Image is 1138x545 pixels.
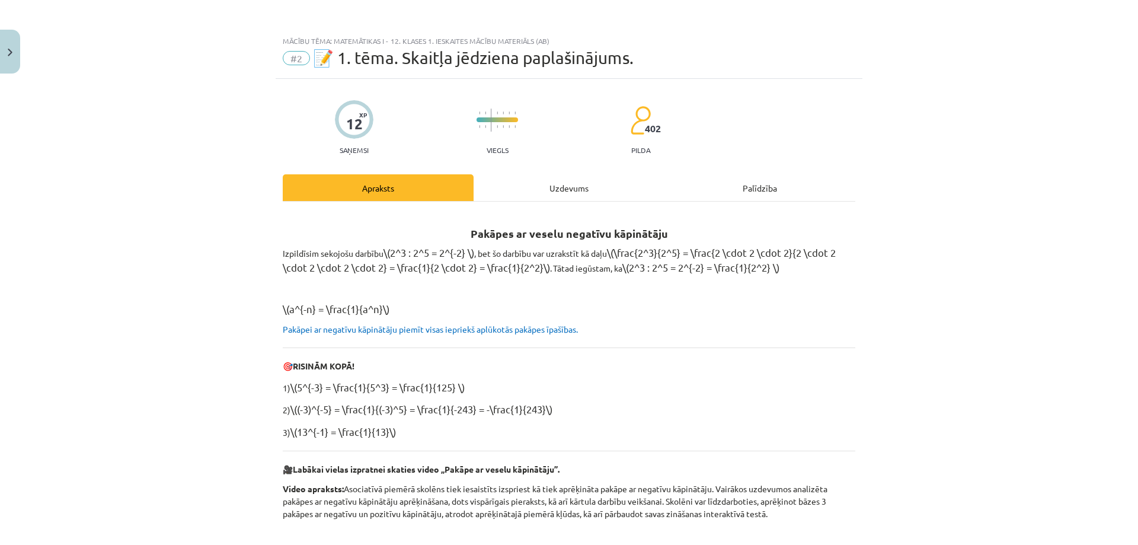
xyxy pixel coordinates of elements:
p: Asociatīvā piemērā skolēns tiek iesaistīts izspriest kā tiek aprēķināta pakāpe ar negatīvu kāpinā... [283,483,855,520]
img: icon-short-line-57e1e144782c952c97e751825c79c345078a6d821885a25fce030b3d8c18986b.svg [503,125,504,128]
img: icon-short-line-57e1e144782c952c97e751825c79c345078a6d821885a25fce030b3d8c18986b.svg [479,111,480,114]
span: Pakāpei ar negatīvu kāpinātāju piemīt visas iepriekš aplūkotās pakāpes īpašības. [283,324,578,334]
span: \((-3)^{-5} = \frac{1}{(-3)^5} = \frac{1}{-243} = -\frac{1}{243}\) [290,403,552,415]
img: icon-short-line-57e1e144782c952c97e751825c79c345078a6d821885a25fce030b3d8c18986b.svg [503,111,504,114]
b: RISINĀM KOPĀ! [293,361,354,371]
img: icon-short-line-57e1e144782c952c97e751825c79c345078a6d821885a25fce030b3d8c18986b.svg [497,111,498,114]
span: \(\frac{2^3}{2^5} = \frac{2 \cdot 2 \cdot 2}{2 \cdot 2 \cdot 2 \cdot 2 \cdot 2} = \frac{1}{2 \cdo... [283,246,836,273]
span: XP [359,111,367,118]
p: Saņemsi [335,146,373,154]
div: Palīdzība [664,174,855,201]
div: Apraksts [283,174,474,201]
img: students-c634bb4e5e11cddfef0936a35e636f08e4e9abd3cc4e673bd6f9a4125e45ecb1.svg [630,106,651,135]
img: icon-short-line-57e1e144782c952c97e751825c79c345078a6d821885a25fce030b3d8c18986b.svg [479,125,480,128]
p: 2) [283,401,855,416]
img: icon-short-line-57e1e144782c952c97e751825c79c345078a6d821885a25fce030b3d8c18986b.svg [497,125,498,128]
img: icon-short-line-57e1e144782c952c97e751825c79c345078a6d821885a25fce030b3d8c18986b.svg [514,111,516,114]
img: icon-short-line-57e1e144782c952c97e751825c79c345078a6d821885a25fce030b3d8c18986b.svg [509,125,510,128]
span: 402 [645,123,661,134]
img: icon-short-line-57e1e144782c952c97e751825c79c345078a6d821885a25fce030b3d8c18986b.svg [485,111,486,114]
span: \(a^{-n} = \frac{1}{a^n}\) [283,302,389,315]
div: Uzdevums [474,174,664,201]
img: icon-short-line-57e1e144782c952c97e751825c79c345078a6d821885a25fce030b3d8c18986b.svg [514,125,516,128]
p: 🎥 [283,463,855,476]
span: #2 [283,51,310,65]
p: 1) [283,380,855,394]
span: \(2^3 : 2^5 = 2^{-2} = \frac{1}{2^2} \) [622,261,779,273]
span: \(2^3 : 2^5 = 2^{-2} \) [383,246,474,259]
p: pilda [631,146,650,154]
b: Pakāpes ar veselu negatīvu kāpinātāju [471,227,668,240]
img: icon-short-line-57e1e144782c952c97e751825c79c345078a6d821885a25fce030b3d8c18986b.svg [509,111,510,114]
p: Viegls [487,146,509,154]
b: Labākai vielas izpratnei skaties video „Pakāpe ar veselu kāpinātāju”. [293,464,560,474]
span: 📝 1. tēma. Skaitļa jēdziena paplašinājums. [313,48,634,68]
div: Mācību tēma: Matemātikas i - 12. klases 1. ieskaites mācību materiāls (ab) [283,37,855,45]
div: 12 [346,116,363,132]
span: \(5^{-3} = \frac{1}{5^3} = \frac{1}{125} \) [290,381,465,393]
b: Video apraksts: [283,483,344,494]
img: icon-short-line-57e1e144782c952c97e751825c79c345078a6d821885a25fce030b3d8c18986b.svg [485,125,486,128]
p: Izpildīsim sekojošu darbību , bet šo darbību var uzrakstīt kā daļu . Tātad iegūstam, ka [283,245,855,275]
img: icon-long-line-d9ea69661e0d244f92f715978eff75569469978d946b2353a9bb055b3ed8787d.svg [491,109,492,132]
p: 3) [283,424,855,439]
span: \(13^{-1} = \frac{1}{13}\) [290,425,396,438]
img: icon-close-lesson-0947bae3869378f0d4975bcd49f059093ad1ed9edebbc8119c70593378902aed.svg [8,49,12,56]
p: 🎯 [283,360,855,372]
